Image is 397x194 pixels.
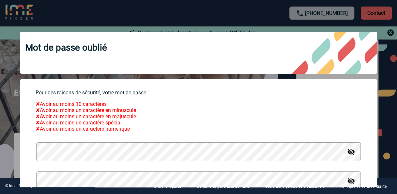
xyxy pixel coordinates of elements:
[20,32,377,74] div: Mot de passe oublié
[36,120,40,126] span: ✘
[5,184,55,188] div: © Ideal Meetings and Events
[36,113,40,120] span: ✘
[36,126,40,132] span: ✘
[36,126,361,132] div: Avoir au moins un caractère numérique
[36,101,361,107] div: Avoir au moins 10 caractères
[36,120,361,126] div: Avoir au moins un caractère spécial
[36,107,40,113] span: ✘
[36,89,361,96] p: Pour des raisons de sécurité, votre mot de passe :
[36,101,40,107] span: ✘
[36,113,361,120] div: Avoir au moins un caractère en majuscule
[36,107,361,113] div: Avoir au moins un caractère en minuscule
